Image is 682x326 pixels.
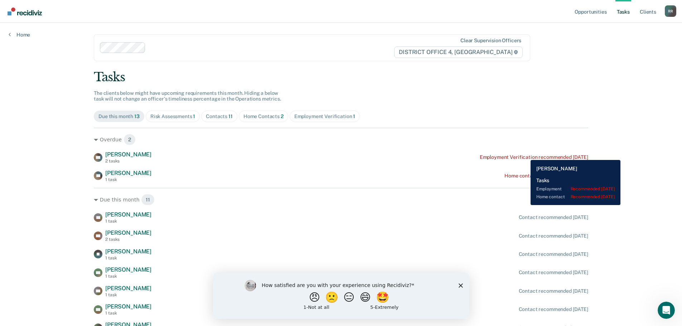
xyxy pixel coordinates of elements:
div: Contact recommended [DATE] [519,233,588,239]
iframe: Survey by Kim from Recidiviz [213,273,469,319]
span: 11 [228,113,233,119]
div: Employment Verification recommended [DATE] [480,154,588,160]
span: [PERSON_NAME] [105,248,151,255]
button: Profile dropdown button [665,5,676,17]
span: [PERSON_NAME] [105,303,151,310]
div: Contact recommended [DATE] [519,306,588,312]
div: 1 task [105,311,151,316]
div: Tasks [94,70,588,84]
div: Home contact recommended [DATE] [504,173,588,179]
iframe: Intercom live chat [658,302,675,319]
div: 1 task [105,256,151,261]
span: DISTRICT OFFICE 4, [GEOGRAPHIC_DATA] [394,47,523,58]
img: Recidiviz [8,8,42,15]
div: 1 task [105,219,151,224]
div: Due this month 11 [94,194,588,205]
span: 1 [193,113,195,119]
div: Contact recommended [DATE] [519,288,588,294]
span: [PERSON_NAME] [105,211,151,218]
div: Risk Assessments [150,113,195,120]
div: 2 tasks [105,159,151,164]
div: Overdue 2 [94,134,588,145]
div: 2 tasks [105,237,151,242]
div: Contact recommended [DATE] [519,251,588,257]
div: 1 task [105,274,151,279]
span: [PERSON_NAME] [105,151,151,158]
div: Home Contacts [243,113,284,120]
div: Contact recommended [DATE] [519,269,588,276]
div: 1 task [105,292,151,297]
div: R R [665,5,676,17]
div: Due this month [98,113,140,120]
span: [PERSON_NAME] [105,285,151,292]
a: Home [9,31,30,38]
div: 1 task [105,177,151,182]
div: Contact recommended [DATE] [519,214,588,220]
span: 1 [353,113,355,119]
span: [PERSON_NAME] [105,229,151,236]
span: 13 [134,113,140,119]
div: Contacts [206,113,233,120]
div: Employment Verification [294,113,355,120]
div: Clear supervision officers [460,38,521,44]
span: 11 [141,194,155,205]
span: The clients below might have upcoming requirements this month. Hiding a below task will not chang... [94,90,281,102]
span: [PERSON_NAME] [105,266,151,273]
span: 2 [281,113,284,119]
span: 2 [124,134,136,145]
span: [PERSON_NAME] [105,170,151,176]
